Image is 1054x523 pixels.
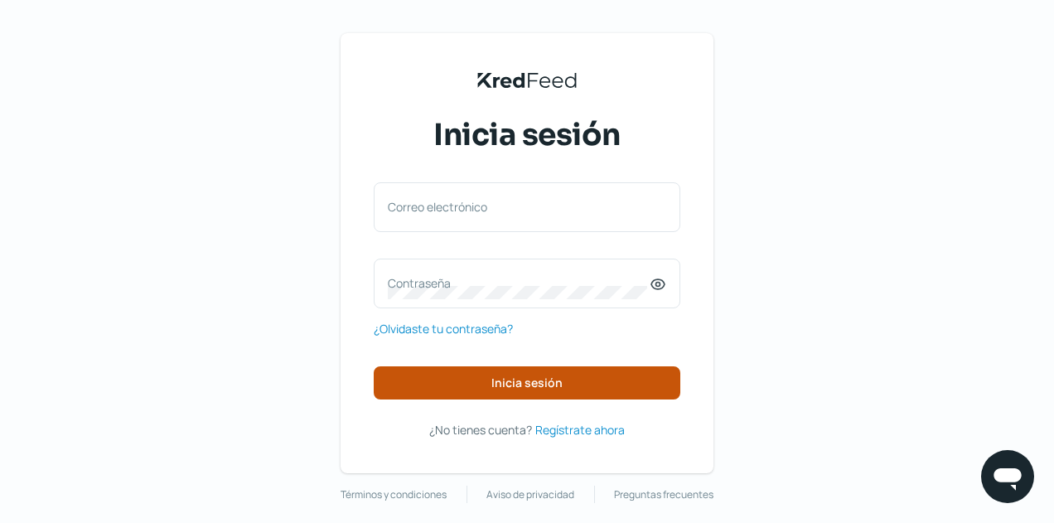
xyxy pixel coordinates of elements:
[614,486,713,504] a: Preguntas frecuentes
[429,422,532,438] span: ¿No tienes cuenta?
[433,114,621,156] span: Inicia sesión
[486,486,574,504] a: Aviso de privacidad
[991,460,1024,493] img: chatIcon
[341,486,447,504] a: Términos y condiciones
[491,377,563,389] span: Inicia sesión
[388,199,650,215] label: Correo electrónico
[535,419,625,440] a: Regístrate ahora
[374,366,680,400] button: Inicia sesión
[374,318,513,339] a: ¿Olvidaste tu contraseña?
[388,275,650,291] label: Contraseña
